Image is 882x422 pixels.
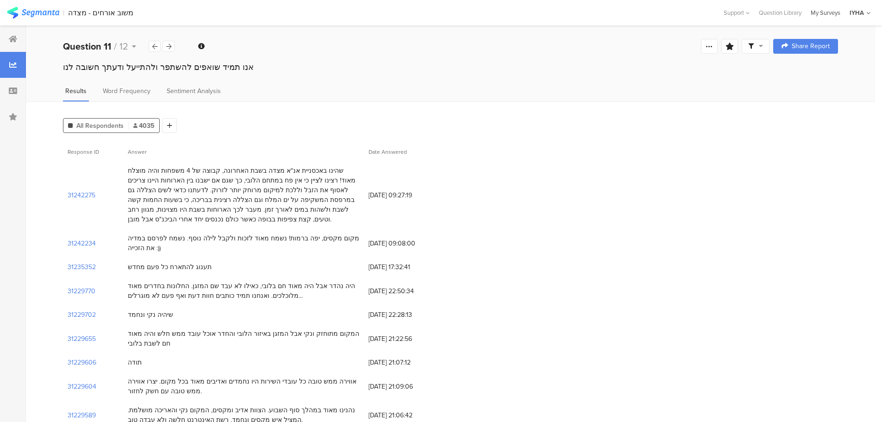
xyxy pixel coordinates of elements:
[369,310,443,320] span: [DATE] 22:28:13
[369,334,443,344] span: [DATE] 21:22:56
[68,286,95,296] section: 31229770
[68,334,96,344] section: 31229655
[369,239,443,248] span: [DATE] 09:08:00
[63,39,111,53] b: Question 11
[369,148,407,156] span: Date Answered
[68,190,95,200] section: 31242275
[128,358,142,367] div: תודה
[68,382,96,391] section: 31229604
[7,7,59,19] img: segmanta logo
[369,382,443,391] span: [DATE] 21:09:06
[68,310,96,320] section: 31229702
[128,310,173,320] div: שיהיה נקי ונחמד
[114,39,117,53] span: /
[128,166,359,224] div: שהינו באכסניית אנ"א מצדה בשבת האחרונה, קבוצה של 4 משפחות והיה מוצלח מאוד! רצינו לציין כי אין פח ב...
[63,7,64,18] div: |
[369,286,443,296] span: [DATE] 22:50:34
[68,8,133,17] div: משוב אורחים - מצדה
[119,39,128,53] span: 12
[369,262,443,272] span: [DATE] 17:32:41
[850,8,864,17] div: IYHA
[167,86,221,96] span: Sentiment Analysis
[369,410,443,420] span: [DATE] 21:06:42
[724,6,750,20] div: Support
[369,358,443,367] span: [DATE] 21:07:12
[128,233,359,253] div: מקום מקסים, יפה ברמות! נשמח מאוד לזכות ולקבל לילה נוסף. נשמח לפרסם במדיה את הזכייה :))
[128,377,359,396] div: אווירה ממש טובה כל עובדי השירות היו נחמדים ואדיבים מאוד בכל מקום. יצרו אווירה ממש טובה עם חשק לחזור.
[68,262,96,272] section: 31235352
[369,190,443,200] span: [DATE] 09:27:19
[128,281,359,301] div: היה נהדר אבל היה מאוד חם בלובי, כאילו לא עבד שם המזגן. החלונות בחדרים מאוד מלוכלכים. ואנחנו תמיד ...
[63,61,838,73] div: אנו תמיד שואפים להשתפר ולהתייעל ודעתך חשובה לנו
[128,329,359,348] div: המקום מתוחזק ונקי אבל המזגן באיזור הלובי והחדר אוכל עובד ממש חלש והיה מאוד חם לשבת בלובי
[792,43,830,50] span: Share Report
[65,86,87,96] span: Results
[68,410,96,420] section: 31229589
[68,148,99,156] span: Response ID
[133,121,155,131] span: 4035
[68,358,96,367] section: 31229606
[754,8,806,17] a: Question Library
[68,239,96,248] section: 31242234
[128,262,212,272] div: תענוג להתארח כל פעם מחדש
[128,148,147,156] span: Answer
[76,121,124,131] span: All Respondents
[103,86,150,96] span: Word Frequency
[806,8,845,17] a: My Surveys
